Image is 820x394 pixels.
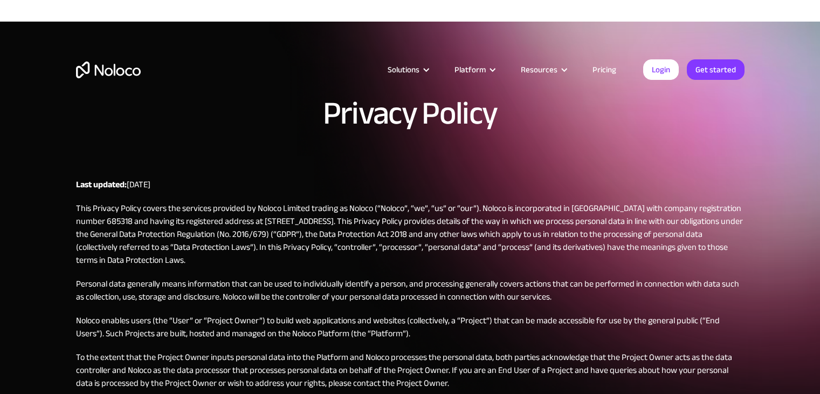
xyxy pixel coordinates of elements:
[76,351,745,390] p: To the extent that the Project Owner inputs personal data into the Platform and Noloco processes ...
[76,176,127,193] strong: Last updated:
[76,314,745,340] p: Noloco enables users (the “User” or “Project Owner”) to build web applications and websites (coll...
[521,63,557,77] div: Resources
[454,63,486,77] div: Platform
[323,97,497,130] h1: Privacy Policy
[507,63,579,77] div: Resources
[76,178,745,191] p: [DATE]
[441,63,507,77] div: Platform
[76,62,141,78] a: home
[76,202,745,267] p: This Privacy Policy covers the services provided by Noloco Limited trading as Noloco (“Noloco”, “...
[388,63,419,77] div: Solutions
[687,59,745,80] a: Get started
[374,63,441,77] div: Solutions
[76,277,745,303] p: Personal data generally means information that can be used to individually identify a person, and...
[643,59,679,80] a: Login
[579,63,630,77] a: Pricing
